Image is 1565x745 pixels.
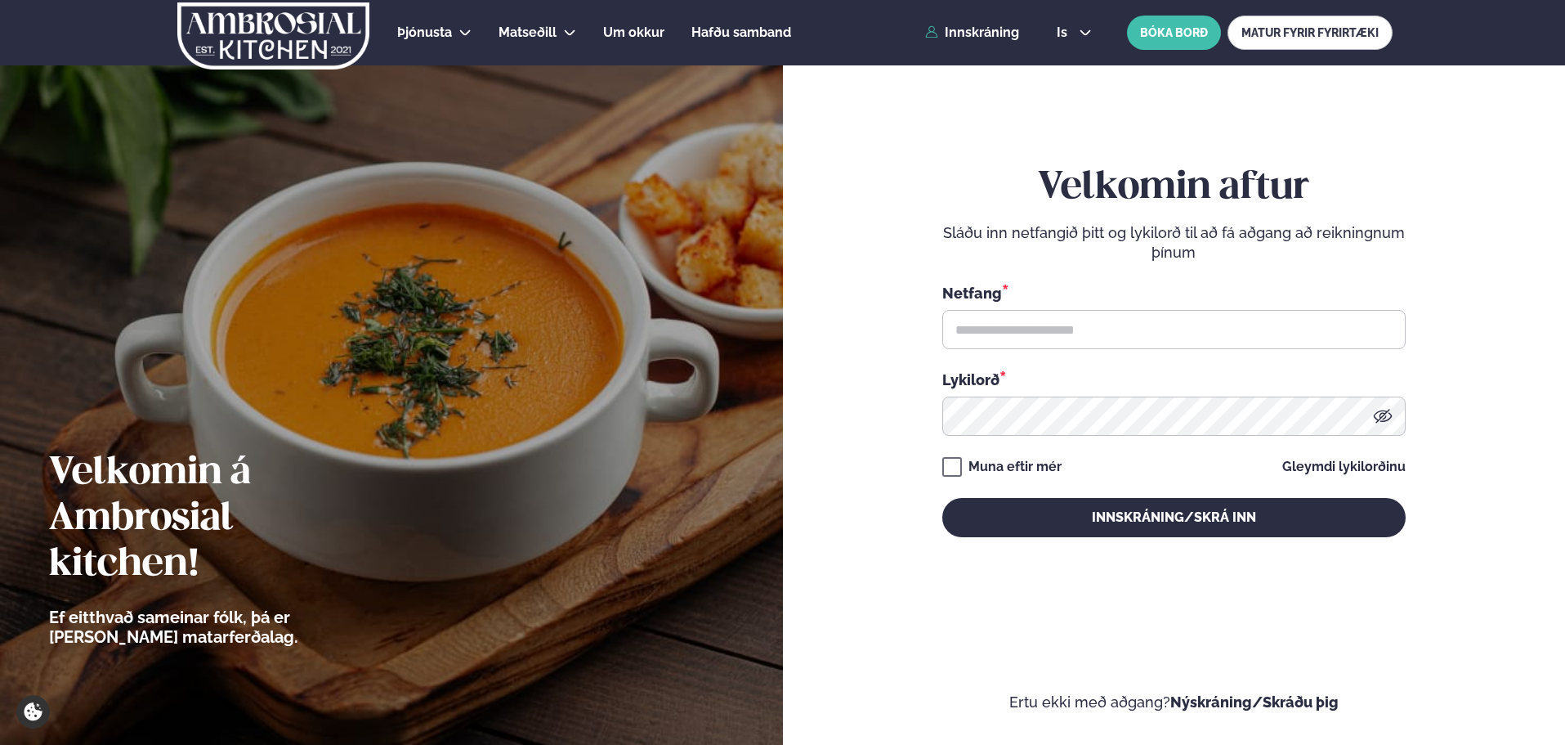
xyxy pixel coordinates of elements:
[1170,693,1339,711] a: Nýskráning/Skráðu þig
[499,25,557,40] span: Matseðill
[925,25,1019,40] a: Innskráning
[1227,16,1393,50] a: MATUR FYRIR FYRIRTÆKI
[176,2,371,70] img: logo
[397,25,452,40] span: Þjónusta
[691,25,791,40] span: Hafðu samband
[16,695,50,729] a: Cookie settings
[691,23,791,43] a: Hafðu samband
[942,369,1406,390] div: Lykilorð
[499,23,557,43] a: Matseðill
[603,25,664,40] span: Um okkur
[832,693,1517,712] p: Ertu ekki með aðgang?
[1044,26,1105,39] button: is
[942,223,1406,263] p: Sláðu inn netfangið þitt og lykilorð til að fá aðgang að reikningnum þínum
[942,165,1406,211] h2: Velkomin aftur
[49,451,388,588] h2: Velkomin á Ambrosial kitchen!
[1282,460,1406,473] a: Gleymdi lykilorðinu
[1127,16,1221,50] button: BÓKA BORÐ
[1057,26,1072,39] span: is
[397,23,452,43] a: Þjónusta
[942,282,1406,303] div: Netfang
[942,498,1406,537] button: Innskráning/Skrá inn
[49,608,388,647] p: Ef eitthvað sameinar fólk, þá er [PERSON_NAME] matarferðalag.
[603,23,664,43] a: Um okkur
